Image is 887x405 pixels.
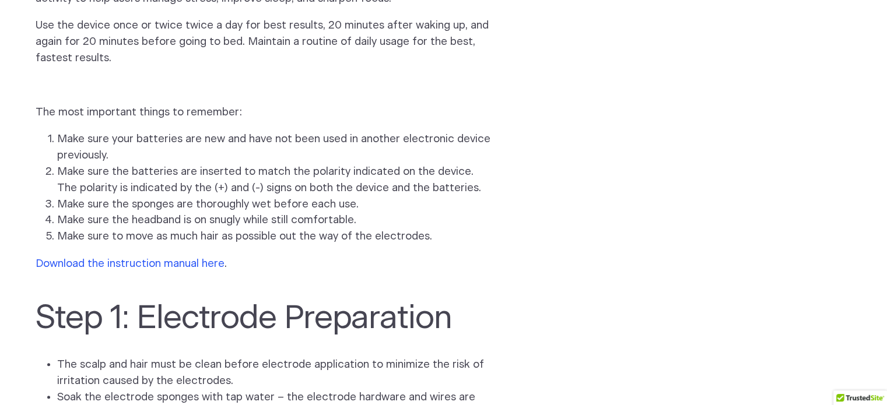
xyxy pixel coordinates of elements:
li: Make sure the sponges are thoroughly wet before each use. [57,196,491,213]
li: Make sure the batteries are inserted to match the polarity indicated on the device. The polarity ... [57,164,491,196]
p: The most important things to remember: [36,104,511,121]
h2: Step 1: Electrode Preparation [36,299,467,338]
p: Use the device once or twice twice a day for best results, 20 minutes after waking up, and again ... [36,17,511,66]
li: Make sure your batteries are new and have not been used in another electronic device previously. [57,131,491,164]
a: Download the instruction manual here [36,258,225,269]
p: . [36,256,511,272]
li: Make sure to move as much hair as possible out the way of the electrodes. [57,228,491,245]
li: The scalp and hair must be clean before electrode application to minimize the risk of irritation ... [57,357,491,389]
li: Make sure the headband is on snugly while still comfortable. [57,212,491,228]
